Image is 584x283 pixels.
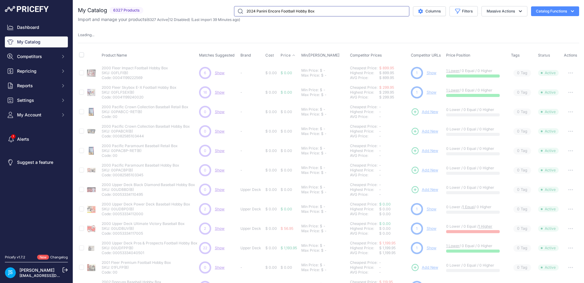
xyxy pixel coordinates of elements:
div: $ [321,151,323,156]
span: ... [92,33,94,37]
span: Product Name [102,53,127,57]
span: Status [538,53,550,58]
p: 0 Lower / 0 Equal / 0 Higher [446,146,505,151]
div: $ [320,224,322,229]
span: $ 0.00 [379,207,391,211]
span: $ 0.00 [265,129,277,133]
div: Min Price: [301,68,319,73]
a: Cheapest Price: [350,124,377,129]
a: 6327 Active [148,17,168,22]
a: Cheapest Price: [350,143,377,148]
a: Show [427,71,436,75]
p: 2000 Fleer Impact Football Hobby Box [102,66,168,71]
span: - [379,124,381,129]
span: Add New [422,187,438,193]
span: $ 0.00 [265,148,277,153]
span: Show [215,71,225,75]
span: Tag [513,128,531,135]
a: Add New [411,166,438,174]
div: Min Price: [301,165,319,170]
div: Max Price: [301,190,320,195]
span: - [379,148,381,153]
span: 1 [416,70,418,76]
a: Add New [411,185,438,194]
a: Cheapest Price: [350,105,377,109]
span: - [379,109,381,114]
span: (Last import 39 Minutes ago) [191,17,240,22]
a: $ 0.00 [379,221,391,226]
button: My Account [5,109,68,120]
div: Highest Price: [350,71,379,75]
button: Reports [5,80,68,91]
span: $ 0.00 [265,90,277,95]
a: Add New [411,108,438,116]
p: 2000 Pacific Paramount Baseball Hobby Box [102,163,179,168]
span: Competitors [17,53,57,60]
span: 0 [517,109,519,115]
a: 1 Lower [446,68,460,73]
div: Min Price: [301,126,319,131]
span: ( | ) [146,17,190,22]
span: Price [281,53,291,58]
div: - [322,68,325,73]
div: Highest Price: [350,168,379,173]
div: - [322,146,325,151]
a: 1 Lower [446,243,460,248]
p: 0 Lower / 0 Equal / [446,224,505,229]
div: Max Price: [301,151,320,156]
p: 2000 Pacific Crown Collection Baseball Retail Box [102,105,188,109]
a: Add New [411,127,438,136]
div: $ [320,146,322,151]
div: Highest Price: [350,129,379,134]
div: Max Price: [301,209,320,214]
a: My Catalog [5,36,68,47]
span: Show [215,90,225,95]
div: Highest Price: [350,148,379,153]
a: Show [215,168,225,172]
p: 2000 Upper Deck Ultimate Victory Baseball Box [102,221,185,226]
a: Show [427,246,436,250]
div: $ [321,190,323,195]
button: Status [538,53,551,58]
a: Cheapest Price: [350,241,377,245]
a: Dashboard [5,22,68,33]
div: Max Price: [301,112,320,117]
p: - [240,90,263,95]
a: Show [215,187,225,192]
span: 0 [517,70,519,76]
span: $ 0.00 [281,187,292,192]
a: Show [427,90,436,95]
a: 1 Equal [463,205,474,209]
a: Show [215,129,225,133]
a: Show [427,226,436,231]
span: Price Position [446,53,470,57]
p: SKU: 00PABCR(B) [102,129,190,134]
span: 0 [517,187,519,193]
p: Import and manage your products [78,16,240,22]
span: - [379,105,381,109]
div: - [323,112,327,117]
div: AVG Price: [350,173,379,178]
p: 0 Lower / 0 Equal / 0 Higher [446,127,505,132]
div: $ [320,88,322,92]
p: SKU: 00UDBBD(B) [102,187,195,192]
span: 0 [204,109,206,115]
div: Max Price: [301,131,320,136]
span: - [379,187,381,192]
p: 0 Lower / 0 Equal / 0 Higher [446,185,505,190]
span: Tag [513,147,531,154]
p: 2000 Fleer Skybox E-X Football Hobby Box [102,85,177,90]
span: Min/[PERSON_NAME] [301,53,340,57]
span: Active [538,128,559,134]
div: Min Price: [301,146,319,151]
span: Tag [513,109,531,116]
span: Active [538,109,559,115]
button: Settings [5,95,68,106]
p: - [240,148,263,153]
span: - [379,143,381,148]
p: / 0 Equal / 0 Higher [446,88,505,93]
span: $ 0.00 [265,168,277,172]
p: Code: 00053334110495 [102,192,195,197]
span: - [379,163,381,167]
span: Settings [17,97,57,103]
